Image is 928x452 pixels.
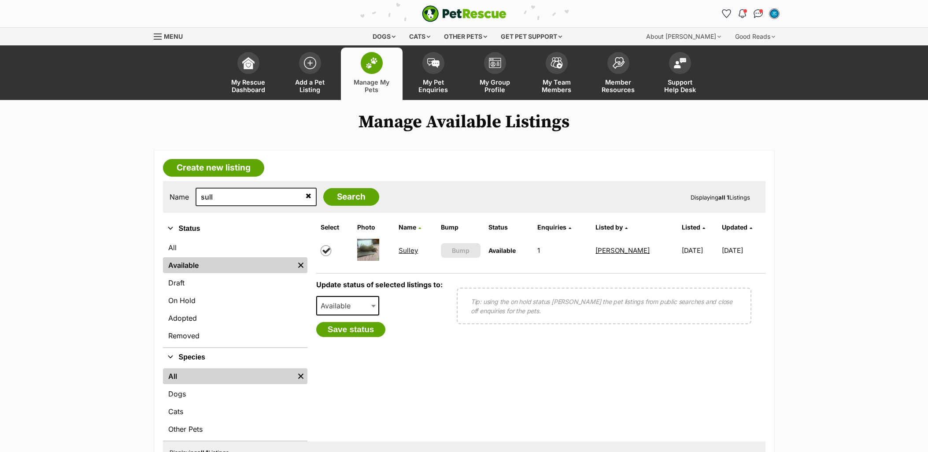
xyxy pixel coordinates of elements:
span: Menu [164,33,183,40]
a: [PERSON_NAME] [595,246,650,255]
a: Conversations [751,7,765,21]
a: Member Resources [588,48,649,100]
span: Listed by [595,223,623,231]
div: Get pet support [495,28,568,45]
button: My account [767,7,781,21]
img: team-members-icon-5396bd8760b3fe7c0b43da4ab00e1e3bb1a5d9ba89233759b79545d2d3fc5d0d.svg [551,57,563,69]
a: Cats [163,404,307,419]
a: Favourites [720,7,734,21]
a: On Hold [163,293,307,308]
a: My Rescue Dashboard [218,48,279,100]
strong: all 1 [718,194,729,201]
a: All [163,368,294,384]
button: Bump [441,243,481,258]
input: Search [323,188,379,206]
img: manage-my-pets-icon-02211641906a0b7f246fdf0571729dbe1e7629f14944591b6c1af311fb30b64b.svg [366,57,378,69]
th: Photo [354,220,394,234]
img: logo-e224e6f780fb5917bec1dbf3a21bbac754714ae5b6737aabdf751b685950b380.svg [422,5,507,22]
div: Good Reads [729,28,781,45]
td: 1 [534,235,591,266]
a: Updated [722,223,752,231]
span: Listed [682,223,700,231]
div: Status [163,238,307,347]
img: notifications-46538b983faf8c2785f20acdc204bb7945ddae34d4c08c2a6579f10ce5e182be.svg [739,9,746,18]
div: Other pets [438,28,493,45]
a: Menu [154,28,189,44]
span: My Rescue Dashboard [229,78,268,93]
img: dashboard-icon-eb2f2d2d3e046f16d808141f083e7271f6b2e854fb5c12c21221c1fb7104beca.svg [242,57,255,69]
td: [DATE] [722,235,765,266]
div: Species [163,367,307,441]
a: Available [163,257,294,273]
img: group-profile-icon-3fa3cf56718a62981997c0bc7e787c4b2cf8bcc04b72c1350f741eb67cf2f40e.svg [489,58,501,68]
a: PetRescue [422,5,507,22]
div: Cats [403,28,436,45]
a: Removed [163,328,307,344]
a: My Pet Enquiries [403,48,464,100]
a: My Group Profile [464,48,526,100]
a: Remove filter [294,368,307,384]
a: Create new listing [163,159,264,177]
a: Enquiries [537,223,571,231]
div: Dogs [366,28,402,45]
span: Available [488,247,516,254]
a: Listed by [595,223,628,231]
a: Manage My Pets [341,48,403,100]
a: Remove filter [294,257,307,273]
span: Support Help Desk [660,78,700,93]
span: My Pet Enquiries [414,78,453,93]
img: pet-enquiries-icon-7e3ad2cf08bfb03b45e93fb7055b45f3efa6380592205ae92323e6603595dc1f.svg [427,58,440,68]
a: Other Pets [163,421,307,437]
span: Available [317,300,359,312]
th: Select [317,220,353,234]
img: add-pet-listing-icon-0afa8454b4691262ce3f59096e99ab1cd57d4a30225e0717b998d2c9b9846f56.svg [304,57,316,69]
label: Name [170,193,189,201]
button: Save status [316,322,386,337]
label: Update status of selected listings to: [316,280,443,289]
a: Listed [682,223,705,231]
a: Name [399,223,421,231]
span: Displaying Listings [691,194,750,201]
span: Manage My Pets [352,78,392,93]
td: [DATE] [678,235,721,266]
th: Bump [437,220,484,234]
a: My Team Members [526,48,588,100]
span: My Team Members [537,78,577,93]
span: Member Resources [599,78,638,93]
span: Available [316,296,380,315]
a: Draft [163,275,307,291]
img: help-desk-icon-fdf02630f3aa405de69fd3d07c3f3aa587a6932b1a1747fa1d2bba05be0121f9.svg [674,58,686,68]
span: My Group Profile [475,78,515,93]
a: Adopted [163,310,307,326]
a: Dogs [163,386,307,402]
span: Updated [722,223,747,231]
img: chat-41dd97257d64d25036548639549fe6c8038ab92f7586957e7f3b1b290dea8141.svg [754,9,763,18]
span: Bump [452,246,470,255]
a: Sulley [399,246,418,255]
span: Add a Pet Listing [290,78,330,93]
button: Notifications [736,7,750,21]
img: Emily Middleton profile pic [770,9,779,18]
a: All [163,240,307,256]
button: Status [163,223,307,234]
th: Status [485,220,533,234]
ul: Account quick links [720,7,781,21]
a: Add a Pet Listing [279,48,341,100]
span: translation missing: en.admin.listings.index.attributes.enquiries [537,223,566,231]
div: About [PERSON_NAME] [640,28,727,45]
img: member-resources-icon-8e73f808a243e03378d46382f2149f9095a855e16c252ad45f914b54edf8863c.svg [612,57,625,69]
span: Name [399,223,416,231]
button: Species [163,352,307,363]
a: Support Help Desk [649,48,711,100]
p: Tip: using the on hold status [PERSON_NAME] the pet listings from public searches and close off e... [471,297,737,315]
